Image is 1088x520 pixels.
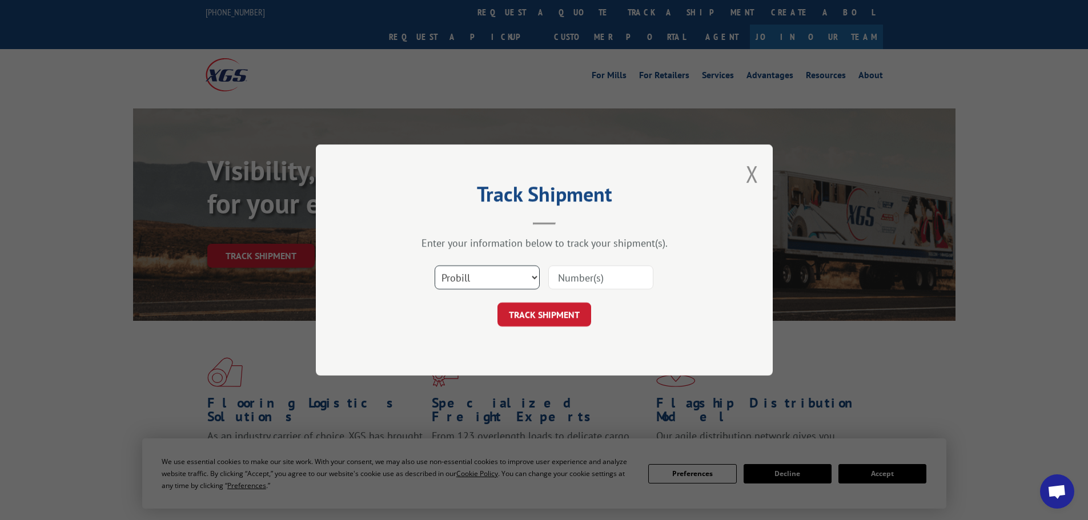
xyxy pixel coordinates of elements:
[746,159,758,189] button: Close modal
[548,265,653,289] input: Number(s)
[373,186,716,208] h2: Track Shipment
[1040,474,1074,509] a: Open chat
[497,303,591,326] button: TRACK SHIPMENT
[373,236,716,249] div: Enter your information below to track your shipment(s).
